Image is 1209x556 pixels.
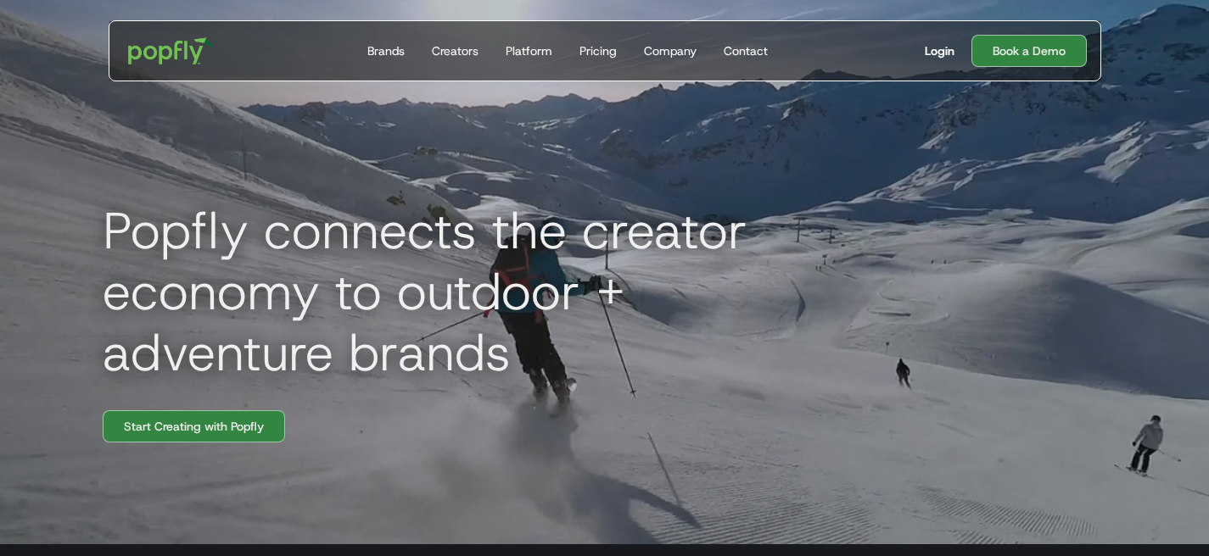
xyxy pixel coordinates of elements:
[361,21,411,81] a: Brands
[579,42,617,59] div: Pricing
[724,42,768,59] div: Contact
[637,21,703,81] a: Company
[116,25,226,76] a: home
[367,42,405,59] div: Brands
[89,200,853,383] h1: Popfly connects the creator economy to outdoor + adventure brands
[971,35,1087,67] a: Book a Demo
[644,42,697,59] div: Company
[925,42,954,59] div: Login
[918,42,961,59] a: Login
[499,21,559,81] a: Platform
[506,42,552,59] div: Platform
[717,21,775,81] a: Contact
[573,21,624,81] a: Pricing
[103,410,285,442] a: Start Creating with Popfly
[432,42,479,59] div: Creators
[425,21,485,81] a: Creators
